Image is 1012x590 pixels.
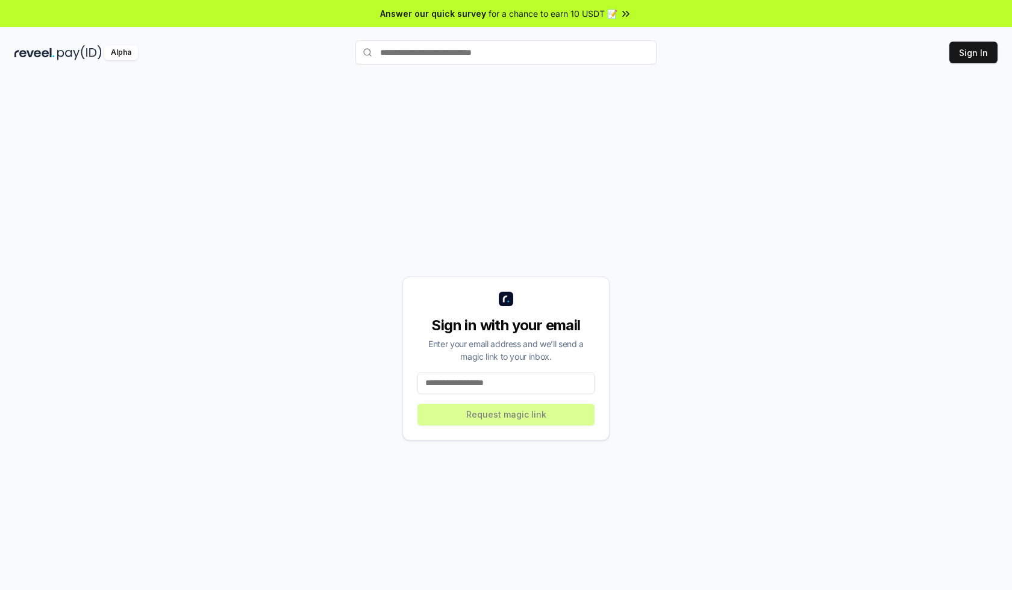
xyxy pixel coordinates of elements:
[499,292,513,306] img: logo_small
[14,45,55,60] img: reveel_dark
[57,45,102,60] img: pay_id
[489,7,617,20] span: for a chance to earn 10 USDT 📝
[417,316,595,335] div: Sign in with your email
[949,42,998,63] button: Sign In
[380,7,486,20] span: Answer our quick survey
[417,337,595,363] div: Enter your email address and we’ll send a magic link to your inbox.
[104,45,138,60] div: Alpha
